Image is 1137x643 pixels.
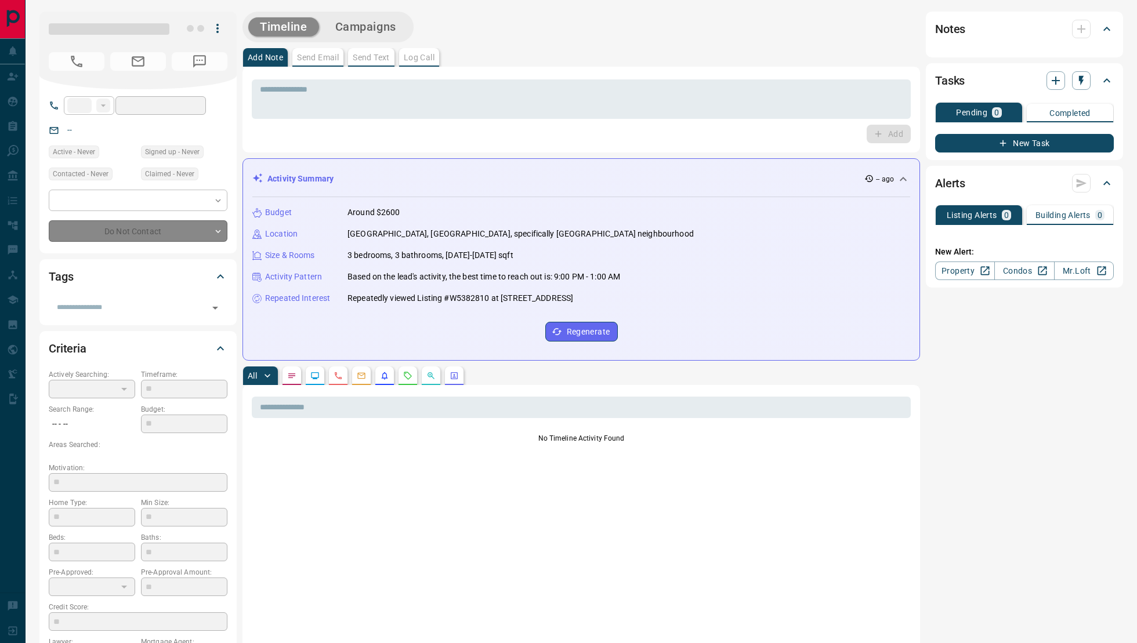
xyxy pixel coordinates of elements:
p: No Timeline Activity Found [252,433,911,444]
span: No Email [110,52,166,71]
h2: Criteria [49,339,86,358]
p: Credit Score: [49,602,227,612]
a: -- [67,125,72,135]
span: No Number [49,52,104,71]
p: Budget [265,206,292,219]
h2: Alerts [935,174,965,192]
span: Claimed - Never [145,168,194,180]
p: 0 [1098,211,1102,219]
p: Search Range: [49,404,135,415]
svg: Notes [287,371,296,380]
div: Criteria [49,335,227,362]
p: Areas Searched: [49,439,227,450]
a: Condos [994,261,1054,280]
p: Completed [1049,109,1091,117]
h2: Notes [935,20,965,38]
p: Budget: [141,404,227,415]
button: New Task [935,134,1114,152]
div: Tags [49,263,227,290]
p: Home Type: [49,497,135,508]
span: Contacted - Never [53,168,108,180]
p: -- - -- [49,415,135,434]
p: Pre-Approval Amount: [141,567,227,577]
a: Mr.Loft [1054,261,1114,280]
p: New Alert: [935,246,1114,258]
p: 0 [994,108,999,117]
h2: Tasks [935,71,965,90]
button: Campaigns [324,17,408,37]
p: Location [265,228,298,240]
div: Do Not Contact [49,220,227,242]
p: -- ago [876,174,894,184]
p: Size & Rooms [265,249,315,261]
svg: Opportunities [426,371,436,380]
svg: Listing Alerts [380,371,389,380]
p: Activity Summary [267,173,334,185]
p: Repeatedly viewed Listing #W5382810 at [STREET_ADDRESS] [347,292,573,304]
p: Baths: [141,532,227,543]
p: Beds: [49,532,135,543]
div: Tasks [935,67,1114,95]
svg: Requests [403,371,412,380]
div: Activity Summary-- ago [252,168,910,190]
span: Active - Never [53,146,95,158]
p: Actively Searching: [49,369,135,380]
span: Signed up - Never [145,146,200,158]
button: Open [207,300,223,316]
p: Motivation: [49,463,227,473]
p: Add Note [248,53,283,61]
p: 3 bedrooms, 3 bathrooms, [DATE]-[DATE] sqft [347,249,513,261]
p: 0 [1004,211,1009,219]
div: Notes [935,15,1114,43]
p: Min Size: [141,497,227,508]
p: Pending [956,108,987,117]
p: [GEOGRAPHIC_DATA], [GEOGRAPHIC_DATA], specifically [GEOGRAPHIC_DATA] neighbourhood [347,228,694,240]
span: No Number [172,52,227,71]
button: Regenerate [545,322,618,342]
p: Building Alerts [1035,211,1091,219]
svg: Calls [334,371,343,380]
h2: Tags [49,267,73,286]
svg: Lead Browsing Activity [310,371,320,380]
button: Timeline [248,17,319,37]
p: Activity Pattern [265,271,322,283]
svg: Emails [357,371,366,380]
p: Around $2600 [347,206,400,219]
p: Pre-Approved: [49,567,135,577]
svg: Agent Actions [450,371,459,380]
p: All [248,372,257,380]
p: Based on the lead's activity, the best time to reach out is: 9:00 PM - 1:00 AM [347,271,620,283]
p: Repeated Interest [265,292,330,304]
a: Property [935,261,995,280]
div: Alerts [935,169,1114,197]
p: Listing Alerts [947,211,997,219]
p: Timeframe: [141,369,227,380]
